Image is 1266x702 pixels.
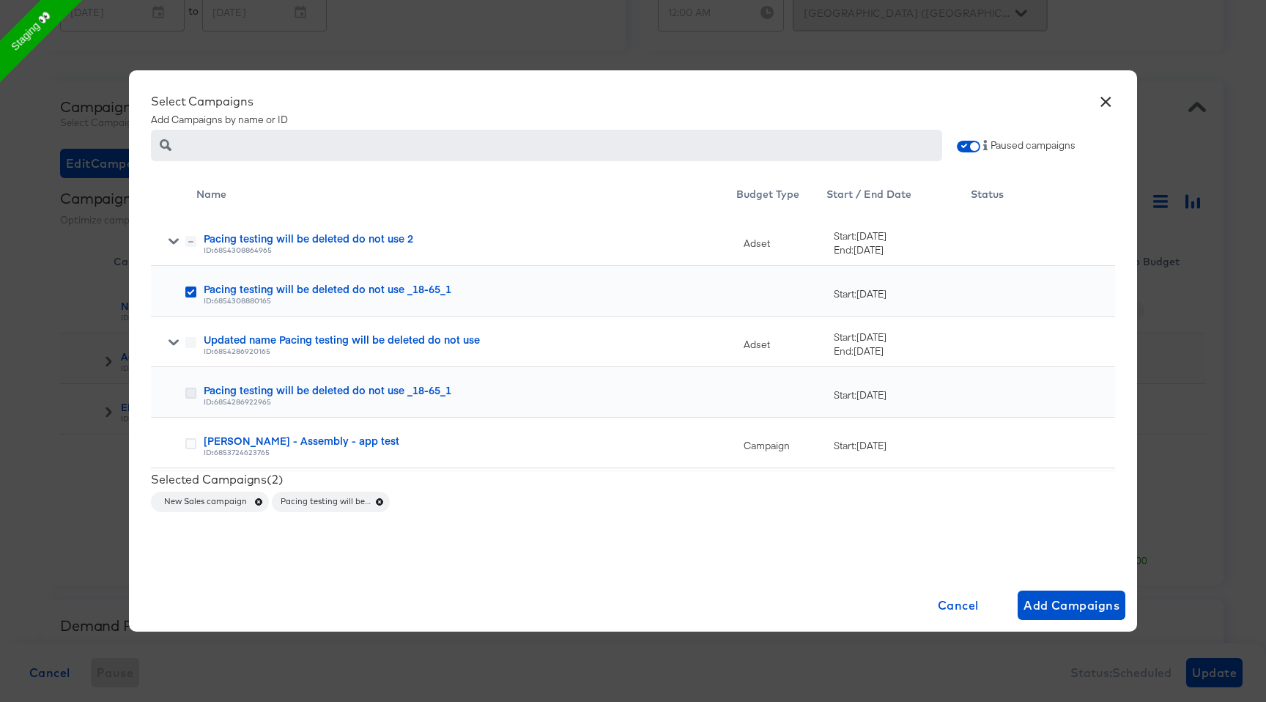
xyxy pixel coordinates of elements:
[736,179,826,215] div: Toggle SortBy
[971,179,1115,215] div: Status
[736,179,826,215] div: Budget Type
[204,347,737,357] div: ID: 6854286920165
[957,127,1115,164] div: Paused campaigns
[151,94,1115,127] div: Add Campaigns by name or ID
[204,231,737,245] div: Pacing testing will be deleted do not use 2
[204,448,737,458] div: ID: 6853724623765
[204,433,737,448] div: [PERSON_NAME] - Assembly - app test
[169,337,179,352] span: Toggle Row Expanded
[204,383,737,397] div: Pacing testing will be deleted do not use _18-65_1
[736,215,826,266] div: Adset
[826,179,971,215] div: Start / End Date
[910,595,1006,616] span: Cancel
[834,331,971,345] div: Start: [DATE]
[151,472,1115,487] div: Selected Campaigns ( 2 )
[1018,591,1125,620] button: Add Campaigns
[834,243,971,257] div: End: [DATE]
[169,236,179,251] span: Toggle Row Expanded
[204,397,737,407] div: ID: 6854286922965
[834,230,971,244] div: Start: [DATE]
[1023,595,1119,616] span: Add Campaigns
[1092,85,1119,111] button: ×
[834,388,971,402] div: Start: [DATE]
[736,468,826,519] div: Adset
[204,281,737,296] div: Pacing testing will be deleted do not use _18-65_1
[155,496,265,508] span: New Sales campaign
[904,591,1012,620] button: Cancel
[204,332,737,347] div: Updated name Pacing testing will be deleted do not use
[196,179,737,215] div: Toggle SortBy
[272,496,390,508] span: Pacing testing will be deleted do not use 2
[204,296,737,306] div: ID: 6854308880165
[196,179,737,215] div: Name
[834,287,971,301] div: Start: [DATE]
[151,94,1115,108] div: Select Campaigns
[736,418,826,468] div: Campaign
[834,439,971,453] div: Start: [DATE]
[736,317,826,367] div: Adset
[204,245,737,256] div: ID: 6854308864965
[834,344,971,358] div: End: [DATE]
